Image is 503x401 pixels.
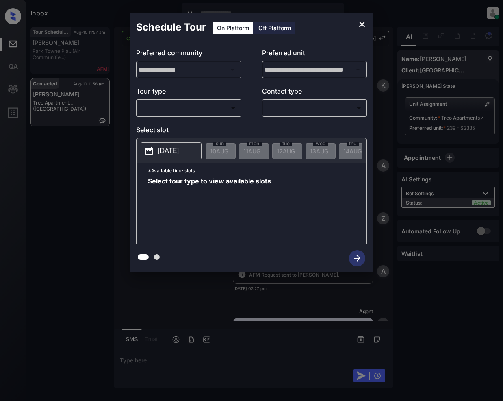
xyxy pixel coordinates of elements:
[262,86,367,99] p: Contact type
[136,48,241,61] p: Preferred community
[213,22,253,34] div: On Platform
[136,86,241,99] p: Tour type
[262,48,367,61] p: Preferred unit
[254,22,295,34] div: Off Platform
[148,163,366,178] p: *Available time slots
[354,16,370,33] button: close
[148,178,271,243] span: Select tour type to view available slots
[158,146,179,156] p: [DATE]
[136,125,367,138] p: Select slot
[141,142,202,159] button: [DATE]
[130,13,212,41] h2: Schedule Tour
